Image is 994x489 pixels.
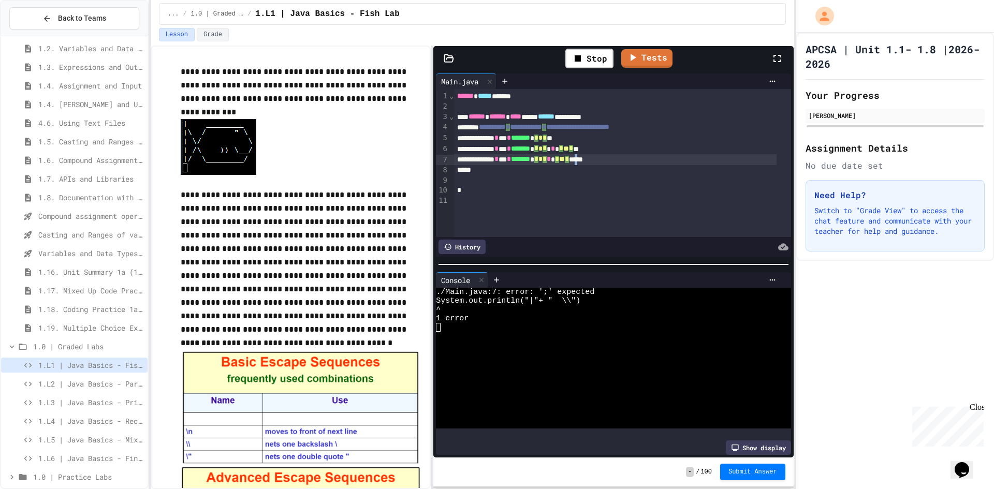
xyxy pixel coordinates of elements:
div: Main.java [436,76,484,87]
div: 11 [436,196,449,206]
h2: Your Progress [806,88,985,102]
span: 1.16. Unit Summary 1a (1.1-1.6) [38,266,143,277]
span: 1.L1 | Java Basics - Fish Lab [255,8,399,20]
span: 1.7. APIs and Libraries [38,173,143,184]
span: 1.8. Documentation with Comments and Preconditions [38,192,143,203]
span: 1.L2 | Java Basics - Paragraphs Lab [38,378,143,389]
div: [PERSON_NAME] [809,111,982,120]
span: 1.0 | Practice Labs [33,471,143,482]
span: 1.5. Casting and Ranges of Values [38,136,143,147]
span: - [686,467,694,477]
p: Switch to "Grade View" to access the chat feature and communicate with your teacher for help and ... [814,205,976,236]
div: Chat with us now!Close [4,4,71,66]
h3: Need Help? [814,189,976,201]
span: / [183,10,186,18]
span: 1.18. Coding Practice 1a (1.1-1.6) [38,304,143,315]
span: 1.2. Variables and Data Types [38,43,143,54]
h2: Assignment Details [806,141,985,155]
span: 1.3. Expressions and Output [New] [38,62,143,72]
span: ... [168,10,179,18]
div: 4 [436,122,449,133]
button: Lesson [159,28,195,41]
span: / [696,468,699,476]
div: Console [436,272,488,288]
div: Stop [565,49,613,68]
div: Show display [726,440,791,455]
span: Fold line [449,112,454,121]
button: Submit Answer [720,464,785,480]
div: 5 [436,133,449,144]
a: Tests [621,49,673,68]
span: Fold line [449,92,454,100]
span: Compound assignment operators - Quiz [38,211,143,221]
div: 3 [436,112,449,122]
span: 4.6. Using Text Files [38,117,143,128]
span: 1.6. Compound Assignment Operators [38,155,143,166]
div: 8 [436,165,449,175]
span: Back to Teams [58,13,106,24]
div: My Account [805,4,837,28]
div: 1 [436,91,449,101]
span: 100 [700,468,712,476]
div: 10 [436,185,449,196]
span: Casting and Ranges of variables - Quiz [38,229,143,240]
span: ./Main.java:7: error: ';' expected [436,288,594,297]
iframe: chat widget [908,403,984,447]
div: 6 [436,144,449,155]
span: 1.19. Multiple Choice Exercises for Unit 1a (1.1-1.6) [38,322,143,333]
span: System.out.println("|"+ " \\") [436,297,580,305]
div: No due date set [806,159,985,172]
span: ^ [436,305,441,314]
span: 1.L3 | Java Basics - Printing Code Lab [38,397,143,408]
div: History [438,240,486,254]
span: 1.L5 | Java Basics - Mixed Number Lab [38,434,143,445]
iframe: chat widget [951,448,984,479]
span: 1 error [436,314,469,323]
span: 1.L6 | Java Basics - Final Calculator Lab [38,453,143,464]
div: Main.java [436,73,496,89]
div: 7 [436,155,449,166]
span: Variables and Data Types - Quiz [38,248,143,259]
div: 2 [436,101,449,112]
span: 1.17. Mixed Up Code Practice 1.1-1.6 [38,285,143,296]
button: Back to Teams [9,7,139,29]
span: Submit Answer [728,468,777,476]
div: Console [436,275,475,286]
span: / [247,10,251,18]
span: 1.L1 | Java Basics - Fish Lab [38,360,143,371]
span: 1.4. Assignment and Input [38,80,143,91]
button: Grade [197,28,229,41]
h1: APCSA | Unit 1.1- 1.8 |2026-2026 [806,42,985,71]
span: 1.0 | Graded Labs [191,10,244,18]
span: 1.0 | Graded Labs [33,341,143,352]
span: 1.4. [PERSON_NAME] and User Input [38,99,143,110]
div: 9 [436,175,449,186]
span: 1.L4 | Java Basics - Rectangle Lab [38,416,143,426]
